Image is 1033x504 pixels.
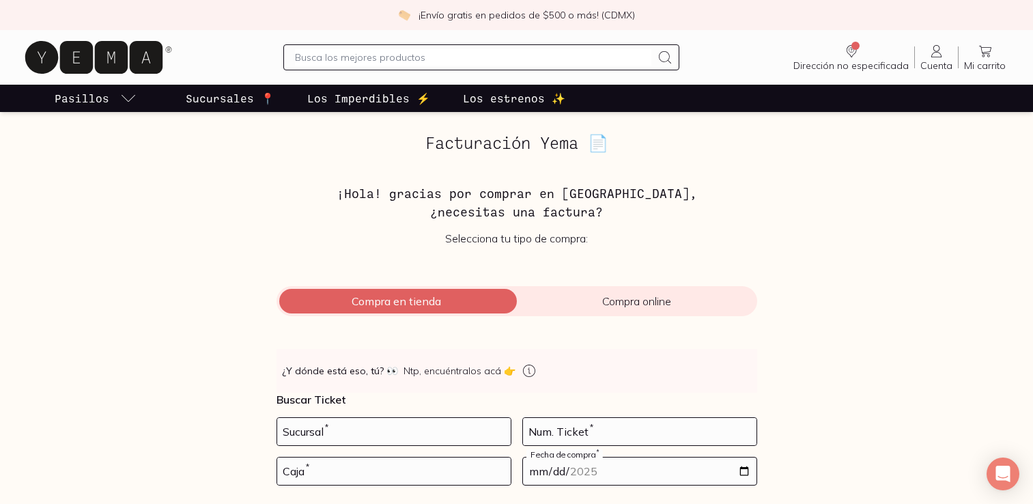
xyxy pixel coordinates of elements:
a: Mi carrito [959,43,1011,72]
span: Mi carrito [964,59,1006,72]
a: Dirección no especificada [788,43,914,72]
span: Compra en tienda [277,294,517,308]
input: 03 [277,458,511,485]
a: Los Imperdibles ⚡️ [305,85,433,112]
input: 123 [523,418,756,445]
div: Open Intercom Messenger [987,458,1019,490]
span: Compra online [517,294,757,308]
h3: ¡Hola! gracias por comprar en [GEOGRAPHIC_DATA], ¿necesitas una factura? [277,184,757,221]
input: 728 [277,418,511,445]
img: check [398,9,410,21]
a: Sucursales 📍 [183,85,277,112]
p: Buscar Ticket [277,393,757,406]
a: Cuenta [915,43,958,72]
span: Dirección no especificada [793,59,909,72]
span: Cuenta [920,59,952,72]
p: Pasillos [55,90,109,107]
input: Busca los mejores productos [295,49,651,66]
p: Selecciona tu tipo de compra: [277,232,757,245]
p: Sucursales 📍 [186,90,274,107]
a: Los estrenos ✨ [460,85,568,112]
p: Los estrenos ✨ [463,90,565,107]
strong: ¿Y dónde está eso, tú? [282,364,398,378]
p: Los Imperdibles ⚡️ [307,90,430,107]
a: pasillo-todos-link [52,85,139,112]
span: 👀 [386,364,398,378]
label: Fecha de compra [526,449,603,460]
input: 14-05-2023 [523,458,756,485]
h2: Facturación Yema 📄 [277,134,757,152]
span: Ntp, encuéntralos acá 👉 [404,364,515,378]
p: ¡Envío gratis en pedidos de $500 o más! (CDMX) [419,8,635,22]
